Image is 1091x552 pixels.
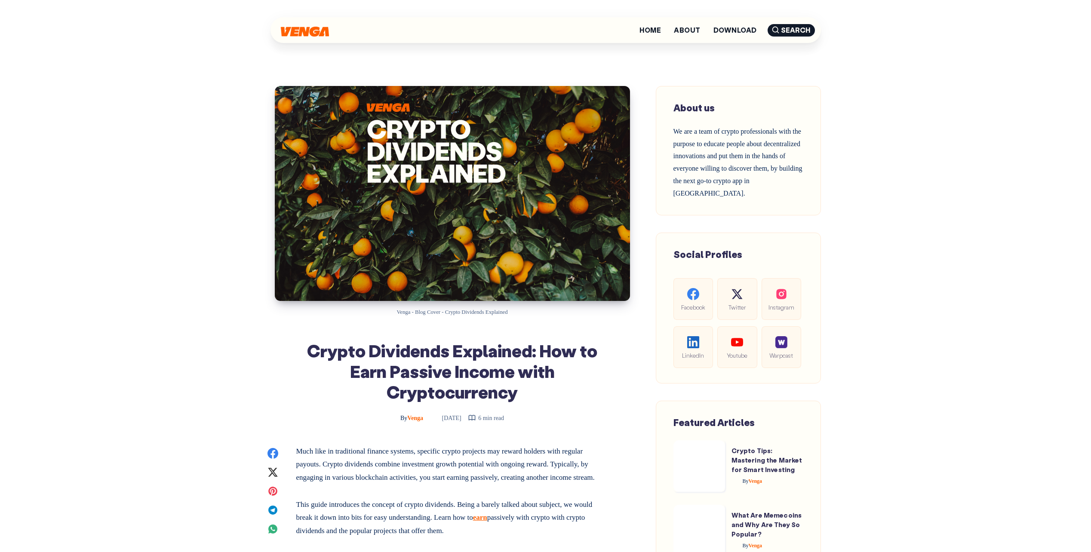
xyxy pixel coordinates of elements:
[400,415,425,421] a: ByVenga
[400,415,423,421] span: Venga
[673,248,742,261] span: Social Profiles
[430,415,461,421] time: [DATE]
[275,86,630,301] img: Crypto Dividends Explained: How to Earn Passive Income with Cryptocurrency
[673,416,755,429] span: Featured Articles
[468,413,504,423] div: 6 min read
[743,543,749,549] span: By
[713,27,757,34] a: Download
[296,495,609,538] p: This guide introduces the concept of crypto dividends. Being a barely talked about subject, we wo...
[743,478,762,484] span: Venga
[680,350,706,360] span: LinkedIn
[768,350,794,360] span: Warpcast
[396,309,507,315] span: Venga - Blog Cover - Crypto Dividends Explained
[673,326,713,368] a: LinkedIn
[731,336,743,348] img: social-youtube.99db9aba05279f803f3e7a4a838dfb6c.svg
[673,101,715,114] span: About us
[674,27,700,34] a: About
[731,543,762,549] a: ByVenga
[296,340,609,402] h1: Crypto Dividends Explained: How to Earn Passive Income with Cryptocurrency
[639,27,661,34] a: Home
[762,326,801,368] a: Warpcast
[743,543,762,549] span: Venga
[687,336,699,348] img: social-linkedin.be646fe421ccab3a2ad91cb58bdc9694.svg
[731,446,802,474] a: Crypto Tips: Mastering the Market for Smart Investing
[673,128,802,197] span: We are a team of crypto professionals with the purpose to educate people about decentralized inno...
[473,513,487,521] a: earn
[768,302,794,312] span: Instagram
[731,511,802,538] a: What Are Memecoins and Why Are They So Popular?
[296,445,609,485] p: Much like in traditional finance systems, specific crypto projects may reward holders with regula...
[768,24,815,37] span: Search
[717,278,757,320] a: Twitter
[673,278,713,320] a: Facebook
[680,302,706,312] span: Facebook
[400,415,407,421] span: By
[717,326,757,368] a: Youtube
[743,478,749,484] span: By
[724,350,750,360] span: Youtube
[281,27,329,37] img: Venga Blog
[775,336,787,348] img: social-warpcast.e8a23a7ed3178af0345123c41633f860.png
[731,478,762,484] a: ByVenga
[724,302,750,312] span: Twitter
[762,278,801,320] a: Instagram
